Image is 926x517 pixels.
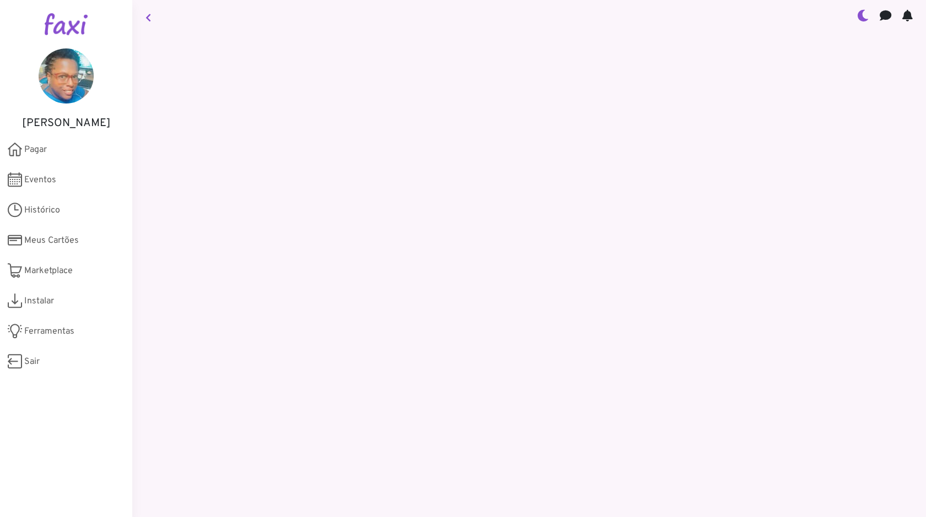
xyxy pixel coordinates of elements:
span: Meus Cartões [24,234,79,247]
h5: [PERSON_NAME] [17,117,116,130]
span: Sair [24,355,40,368]
span: Instalar [24,295,54,308]
span: Eventos [24,173,56,187]
span: Marketplace [24,264,73,277]
span: Histórico [24,204,60,217]
span: Pagar [24,143,47,156]
span: Ferramentas [24,325,74,338]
